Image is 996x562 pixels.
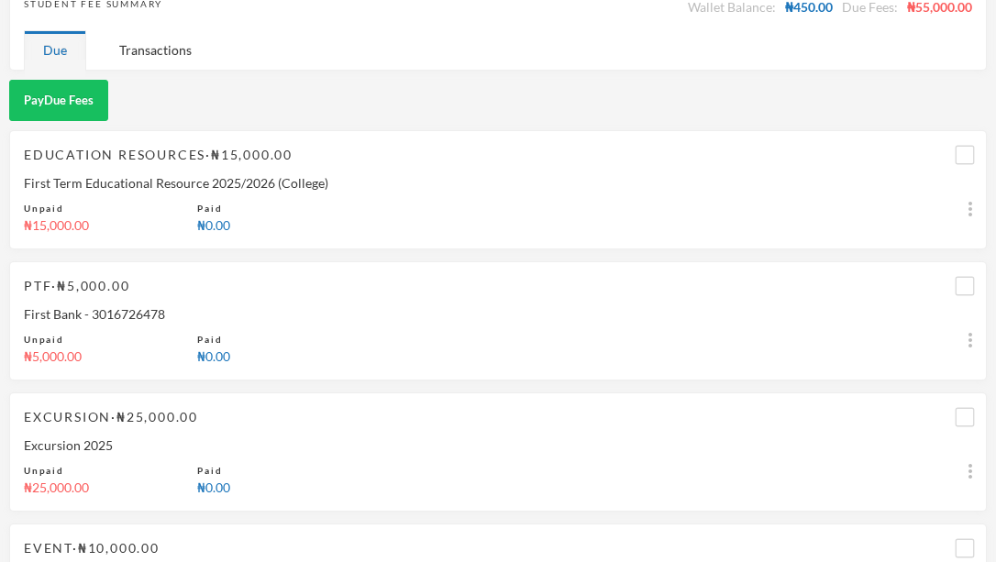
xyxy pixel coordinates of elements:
[24,538,160,557] div: Event · ₦10,000.00
[24,478,89,497] div: ₦25,000.00
[24,435,972,455] div: Excursion 2025
[197,478,230,497] div: ₦0.00
[197,347,230,366] div: ₦0.00
[197,333,222,347] div: Paid
[197,464,222,478] div: Paid
[24,145,293,164] div: Education Resources · ₦15,000.00
[24,464,64,478] div: Unpaid
[197,202,222,215] div: Paid
[24,347,82,366] div: ₦5,000.00
[968,333,972,347] img: more
[24,215,89,235] div: ₦15,000.00
[24,407,198,426] div: Excursion · ₦25,000.00
[968,202,972,216] img: more
[24,173,972,193] div: First Term Educational Resource 2025/2026 (College)
[9,80,108,121] button: PayDue Fees
[24,30,86,70] div: Due
[968,464,972,479] img: more
[24,304,972,324] div: First Bank - 3016726478
[24,333,64,347] div: Unpaid
[24,276,129,295] div: PTF · ₦5,000.00
[197,215,230,235] div: ₦0.00
[24,202,64,215] div: Unpaid
[100,30,211,70] div: Transactions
